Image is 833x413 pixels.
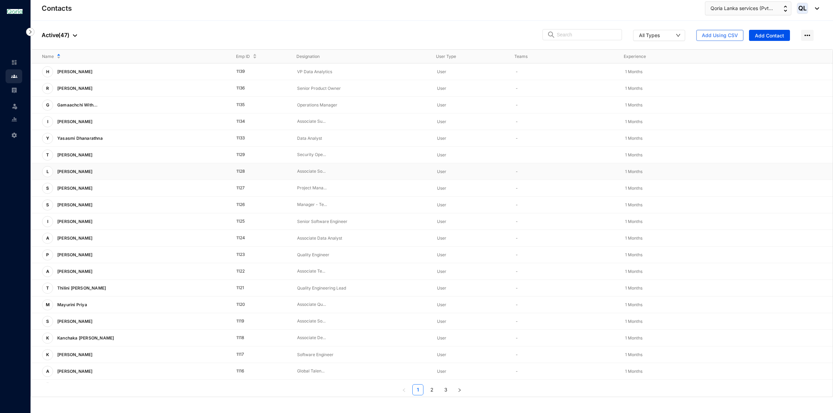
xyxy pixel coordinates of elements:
[225,230,286,247] td: 1124
[625,169,642,174] span: 1 Months
[516,335,614,342] p: -
[46,269,49,274] span: A
[516,102,614,109] p: -
[437,235,446,241] span: User
[11,103,18,110] img: leave-unselected.2934df6273408c3f84d9.svg
[11,132,17,138] img: settings-unselected.1febfda315e6e19643a1.svg
[625,136,642,141] span: 1 Months
[625,202,642,207] span: 1 Months
[625,235,642,241] span: 1 Months
[625,252,642,257] span: 1 Months
[285,50,424,63] th: Designation
[53,249,95,260] p: [PERSON_NAME]
[705,1,791,15] button: Qoria Lanka services (Pvt...
[425,50,504,63] th: User Type
[454,384,465,395] button: right
[516,85,614,92] p: -
[516,201,614,208] p: -
[53,349,95,360] p: [PERSON_NAME]
[53,299,90,310] p: Mayurini Priya
[784,6,787,12] img: up-down-arrow.74152d26bf9780fbf563ca9c90304185.svg
[625,269,642,274] span: 1 Months
[516,135,614,142] p: -
[437,186,446,191] span: User
[46,153,49,157] span: T
[53,183,95,194] p: [PERSON_NAME]
[225,147,286,163] td: 1129
[225,130,286,147] td: 1133
[503,50,612,63] th: Teams
[53,366,95,377] p: [PERSON_NAME]
[225,313,286,330] td: 1119
[47,120,48,124] span: I
[437,335,446,341] span: User
[516,368,614,375] p: -
[516,268,614,275] p: -
[53,116,95,127] p: [PERSON_NAME]
[42,3,72,13] p: Contacts
[427,385,437,395] a: 2
[11,59,17,66] img: home-unselected.a29eae3204392db15eaf.svg
[297,168,426,175] p: Associate So...
[297,335,426,341] p: Associate De...
[46,303,50,307] span: M
[516,235,614,242] p: -
[225,113,286,130] td: 1134
[440,384,451,395] li: 3
[811,7,819,10] img: dropdown-black.8e83cc76930a90b1a4fdb6d089b7bf3a.svg
[53,83,95,94] p: [PERSON_NAME]
[437,269,446,274] span: User
[6,69,22,83] li: Contacts
[225,263,286,280] td: 1122
[225,363,286,380] td: 1116
[225,63,286,80] td: 1139
[42,31,77,39] p: Active ( 47 )
[297,135,426,142] p: Data Analyst
[625,102,642,107] span: 1 Months
[6,112,22,126] li: Reports
[53,316,95,327] p: [PERSON_NAME]
[516,68,614,75] p: -
[297,68,426,75] p: VP Data Analytics
[6,55,22,69] li: Home
[437,285,446,291] span: User
[557,29,617,40] input: Search
[53,66,95,77] p: [PERSON_NAME]
[702,32,738,39] span: Add Using CSV
[53,199,95,210] p: [PERSON_NAME]
[46,353,49,357] span: K
[437,302,446,307] span: User
[225,163,286,180] td: 1128
[225,280,286,296] td: 1121
[437,202,446,207] span: User
[437,252,446,257] span: User
[437,169,446,174] span: User
[297,152,426,158] p: Security Ope...
[426,384,437,395] li: 2
[398,384,410,395] li: Previous Page
[46,136,49,140] span: Y
[516,218,614,225] p: -
[7,9,23,14] img: logo
[53,283,109,294] p: Thilini [PERSON_NAME]
[297,301,426,308] p: Associate Qu...
[297,251,426,258] p: Quality Engineer
[613,50,722,63] th: Experience
[412,384,423,395] li: 1
[297,351,426,358] p: Software Engineer
[437,319,446,324] span: User
[516,285,614,292] p: -
[46,86,49,91] span: R
[46,203,49,207] span: S
[46,369,49,373] span: A
[625,369,642,374] span: 1 Months
[73,34,77,37] img: dropdown-black.8e83cc76930a90b1a4fdb6d089b7bf3a.svg
[437,136,446,141] span: User
[57,102,98,107] span: Gamaachchi With...
[46,70,49,74] span: H
[437,352,446,357] span: User
[633,30,685,41] button: All Types
[625,302,642,307] span: 1 Months
[46,336,49,340] span: K
[297,368,426,375] p: Global Talen...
